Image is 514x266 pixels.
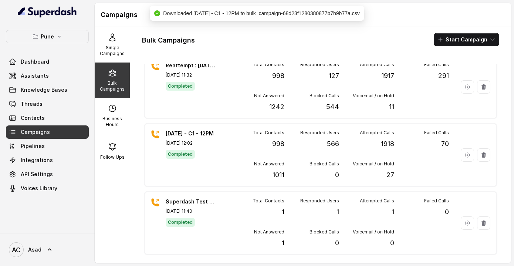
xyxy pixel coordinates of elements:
p: [DATE] - C1 - 12PM [166,130,217,137]
p: 0 [445,207,449,217]
p: 998 [272,71,284,81]
text: AC [12,246,21,254]
p: 1 [282,238,284,248]
span: Completed [166,150,195,159]
span: Knowledge Bases [21,86,67,94]
a: Dashboard [6,55,89,68]
p: Not Answered [254,161,284,167]
span: Contacts [21,114,45,122]
p: Voicemail / on Hold [353,93,394,99]
p: 1918 [381,139,394,149]
span: Completed [166,218,195,227]
p: 0 [390,238,394,248]
p: Attempted Calls [360,62,394,68]
span: Dashboard [21,58,49,65]
p: 566 [327,139,339,149]
p: Voicemail / on Hold [353,161,394,167]
p: 1 [282,207,284,217]
h1: Bulk Campaigns [142,34,195,46]
img: light.svg [18,6,77,18]
p: Voicemail / on Hold [353,229,394,235]
a: Assistants [6,69,89,83]
span: Voices Library [21,185,57,192]
p: Total Contacts [253,130,284,136]
a: Pipelines [6,139,89,153]
p: 70 [441,139,449,149]
h1: Campaigns [101,9,505,21]
p: [DATE] 11:32 [166,72,217,78]
p: Responded Users [300,62,339,68]
a: Threads [6,97,89,111]
a: Knowledge Bases [6,83,89,97]
a: Campaigns [6,125,89,139]
span: Threads [21,100,43,108]
p: Responded Users [300,130,339,136]
span: Integrations [21,156,53,164]
p: Follow Ups [100,154,125,160]
p: Bulk Campaigns [98,80,127,92]
p: Attempted Calls [360,130,394,136]
p: Attempted Calls [360,198,394,204]
p: 998 [272,139,284,149]
p: 1 [392,207,394,217]
button: Pune [6,30,89,43]
p: Superdash Test Campaign [166,198,217,205]
p: Total Contacts [253,62,284,68]
p: 11 [389,102,394,112]
p: Pune [41,32,54,41]
p: Failed Calls [424,130,449,136]
p: Not Answered [254,229,284,235]
p: 0 [335,238,339,248]
p: 291 [438,71,449,81]
p: [DATE] 12:02 [166,140,217,146]
span: Asad [28,246,41,253]
a: Voices Library [6,182,89,195]
span: API Settings [21,171,53,178]
button: Start Campaign [434,33,499,46]
p: Business Hours [98,116,127,128]
p: 0 [335,170,339,180]
span: Assistants [21,72,49,80]
p: Responded Users [300,198,339,204]
p: Total Contacts [253,198,284,204]
a: Asad [6,239,89,260]
p: Not Answered [254,93,284,99]
p: 27 [386,170,394,180]
span: Pipelines [21,142,45,150]
p: Single Campaigns [98,45,127,57]
p: Failed Calls [424,62,449,68]
span: check-circle [154,10,160,16]
p: Blocked Calls [310,93,339,99]
a: Contacts [6,111,89,125]
p: 544 [326,102,339,112]
p: 1242 [269,102,284,112]
a: Integrations [6,154,89,167]
span: Campaigns [21,128,50,136]
p: Blocked Calls [310,229,339,235]
p: 1011 [273,170,284,180]
span: Downloaded [DATE] - C1 - 12PM to bulk_campaign-68d23f1280380877b7b9b77a.csv [163,10,359,16]
p: [DATE] 11:40 [166,208,217,214]
p: Blocked Calls [310,161,339,167]
p: 1 [337,207,339,217]
a: API Settings [6,168,89,181]
p: Reattempt : [DATE] - C1 - 11AM [166,62,217,69]
p: 1917 [381,71,394,81]
span: Completed [166,82,195,91]
p: Failed Calls [424,198,449,204]
p: 127 [329,71,339,81]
